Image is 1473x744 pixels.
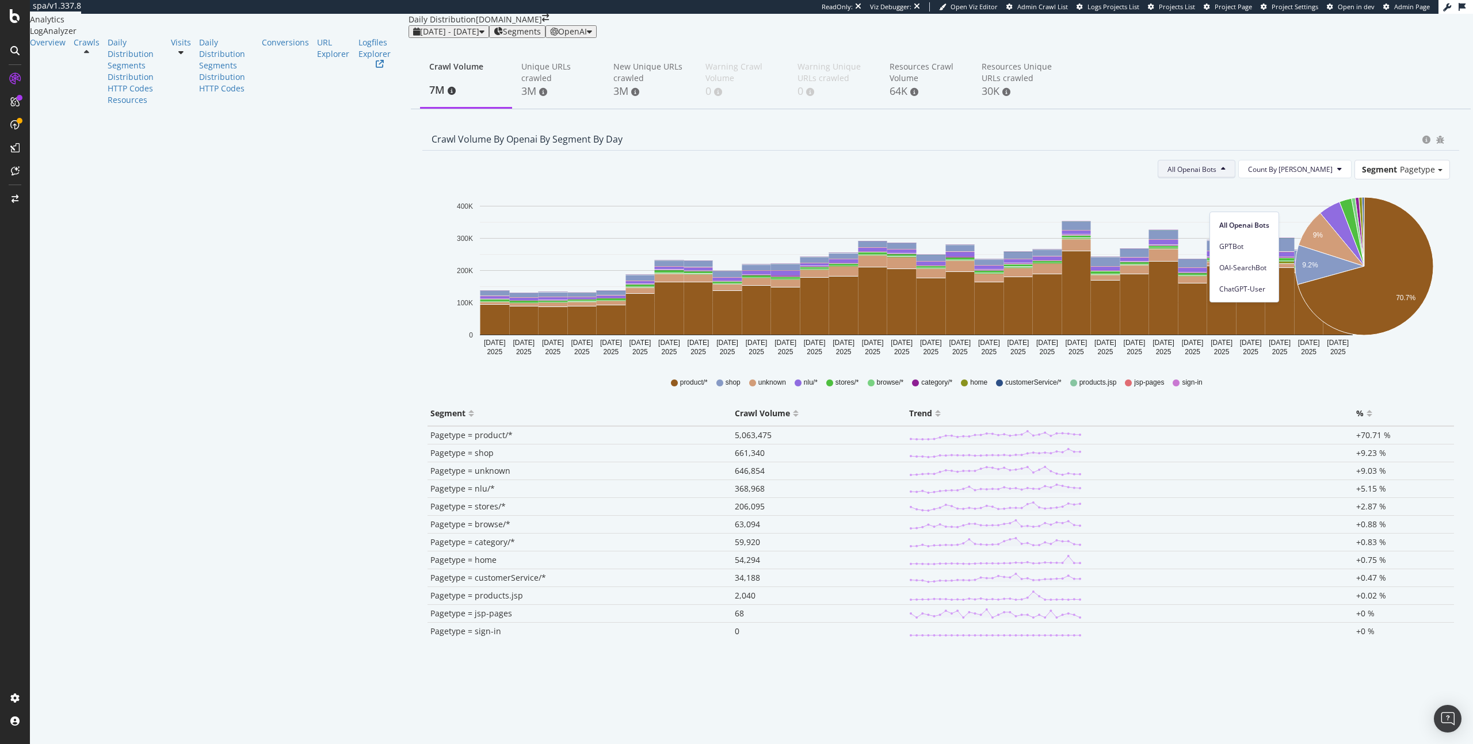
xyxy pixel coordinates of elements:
div: ReadOnly: [822,2,853,11]
span: 646,854 [735,465,765,476]
text: [DATE] [1153,339,1175,347]
text: 300K [457,235,473,243]
text: 200K [457,267,473,275]
span: Count By Day [1248,164,1333,174]
text: 2025 [1010,348,1026,356]
a: HTTP Codes [108,83,163,94]
a: Logs Projects List [1077,2,1139,11]
div: A chart. [432,189,1401,361]
div: 0 [705,84,779,99]
a: Admin Page [1383,2,1430,11]
a: Conversions [262,37,309,48]
span: 2,040 [735,590,755,601]
span: sign-in [1182,378,1202,388]
span: Logs Projects List [1087,2,1139,11]
text: [DATE] [688,339,709,347]
text: 100K [457,299,473,307]
text: 2025 [604,348,619,356]
span: +0 % [1356,626,1375,636]
span: Projects List [1159,2,1195,11]
text: [DATE] [1124,339,1146,347]
div: Daily Distribution [409,14,476,25]
span: Open in dev [1338,2,1375,11]
span: unknown [758,378,786,388]
text: [DATE] [484,339,506,347]
a: Project Settings [1261,2,1318,11]
text: 2025 [633,348,648,356]
text: [DATE] [542,339,564,347]
span: +0.47 % [1356,572,1386,583]
div: Overview [30,37,66,48]
text: 2025 [982,348,997,356]
span: +0.75 % [1356,554,1386,565]
div: Segments Distribution [199,60,254,83]
div: Warning Crawl Volume [705,61,779,84]
span: ChatGPT-User [1219,284,1269,294]
button: OpenAI [545,25,597,38]
div: Crawl Volume by openai by Segment by Day [432,133,623,145]
text: 9% [1313,231,1323,239]
div: bug [1436,136,1444,144]
span: 34,188 [735,572,760,583]
span: category/* [921,378,952,388]
text: [DATE] [571,339,593,347]
span: stores/* [835,378,859,388]
div: circle-info [1422,136,1430,144]
text: [DATE] [1095,339,1117,347]
text: [DATE] [804,339,826,347]
div: Unique URLs crawled [521,61,595,84]
span: Pagetype = jsp-pages [430,608,512,619]
text: 2025 [749,348,765,356]
text: 2025 [1156,348,1171,356]
text: [DATE] [629,339,651,347]
text: 2025 [574,348,590,356]
div: Segments Distribution [108,60,163,83]
text: 400K [457,202,473,210]
span: products.jsp [1079,378,1117,388]
span: Pagetype = unknown [430,465,510,476]
span: +0 % [1356,608,1375,619]
div: 7M [429,83,503,98]
span: GPTBot [1219,241,1269,252]
div: arrow-right-arrow-left [542,14,549,22]
div: 0 [797,84,871,99]
span: home [970,378,987,388]
text: 2025 [836,348,852,356]
text: [DATE] [920,339,942,347]
a: Visits [171,37,191,48]
span: 661,340 [735,447,765,458]
div: Resources Unique URLs crawled [982,61,1055,84]
text: 2025 [894,348,910,356]
div: 64K [890,84,963,99]
a: HTTP Codes [199,83,254,94]
div: Analytics [30,14,409,25]
span: shop [726,378,741,388]
button: [DATE] - [DATE] [409,25,489,38]
text: [DATE] [513,339,535,347]
text: 2025 [720,348,735,356]
span: customerService/* [1005,378,1061,388]
text: [DATE] [862,339,884,347]
span: Pagetype = shop [430,447,494,458]
text: 2025 [1040,348,1055,356]
div: Trend [909,404,932,423]
text: 2025 [1069,348,1085,356]
div: Viz Debugger: [870,2,911,11]
span: Pagetype = stores/* [430,501,506,512]
span: Pagetype = sign-in [430,626,501,636]
text: 70.7% [1396,294,1415,302]
a: Crawls [74,37,100,48]
button: Count By [PERSON_NAME] [1238,160,1352,178]
button: All Openai Bots [1158,160,1235,178]
text: 2025 [807,348,823,356]
text: 2025 [1098,348,1113,356]
span: OpenAI [558,26,587,37]
span: 0 [735,626,739,636]
a: Admin Crawl List [1006,2,1068,11]
text: 2025 [778,348,793,356]
span: 54,294 [735,554,760,565]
